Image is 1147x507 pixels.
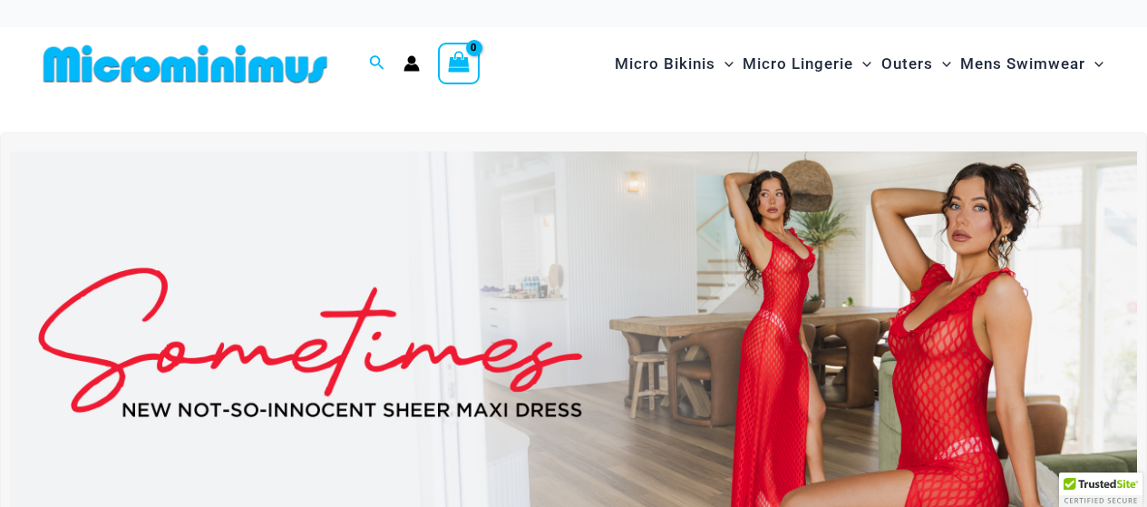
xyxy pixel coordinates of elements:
a: Micro BikinisMenu ToggleMenu Toggle [610,36,738,92]
a: OutersMenu ToggleMenu Toggle [877,36,956,92]
div: TrustedSite Certified [1059,473,1142,507]
a: Account icon link [403,55,420,72]
span: Micro Bikinis [615,41,715,87]
img: MM SHOP LOGO FLAT [36,44,335,84]
span: Micro Lingerie [743,41,853,87]
span: Outers [881,41,933,87]
span: Menu Toggle [853,41,871,87]
a: View Shopping Cart, empty [438,43,480,84]
span: Menu Toggle [715,41,734,87]
a: Search icon link [369,53,385,75]
a: Mens SwimwearMenu ToggleMenu Toggle [956,36,1108,92]
nav: Site Navigation [608,34,1111,94]
span: Mens Swimwear [960,41,1085,87]
span: Menu Toggle [1085,41,1103,87]
span: Menu Toggle [933,41,951,87]
a: Micro LingerieMenu ToggleMenu Toggle [738,36,876,92]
